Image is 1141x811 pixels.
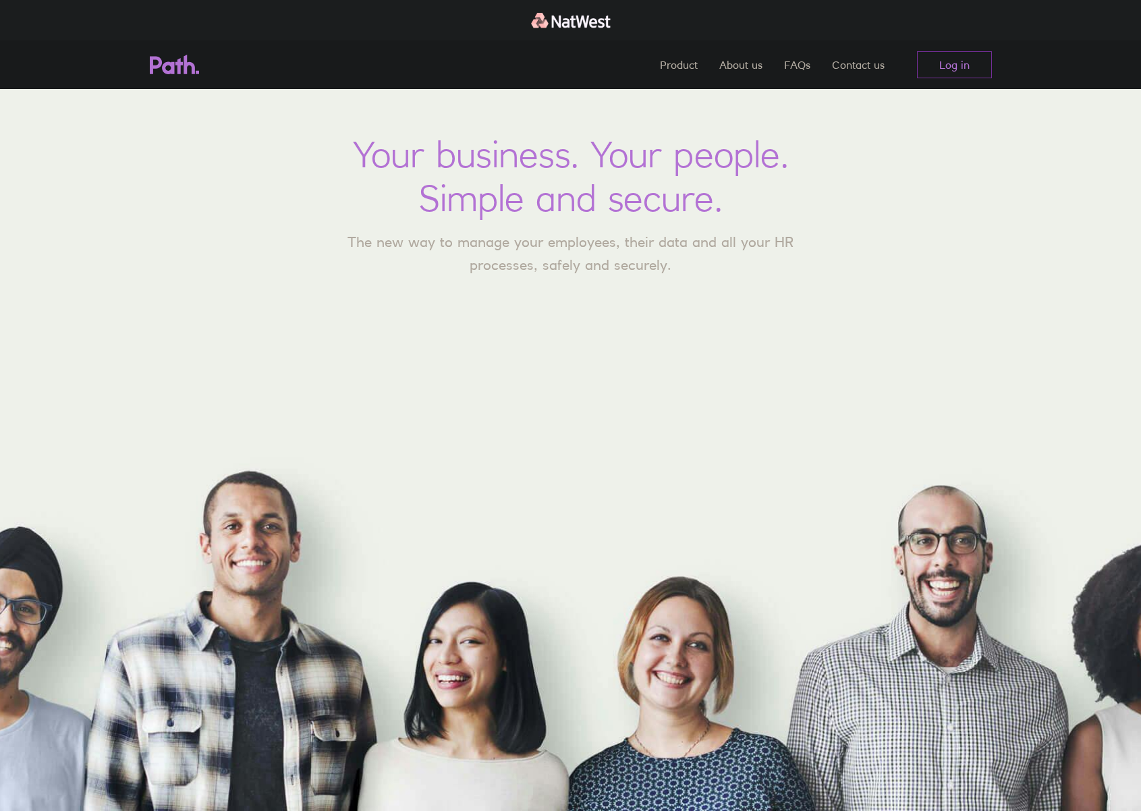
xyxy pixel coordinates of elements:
[328,231,814,276] p: The new way to manage your employees, their data and all your HR processes, safely and securely.
[719,40,762,89] a: About us
[917,51,992,78] a: Log in
[660,40,698,89] a: Product
[353,132,789,220] h1: Your business. Your people. Simple and secure.
[832,40,885,89] a: Contact us
[784,40,810,89] a: FAQs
